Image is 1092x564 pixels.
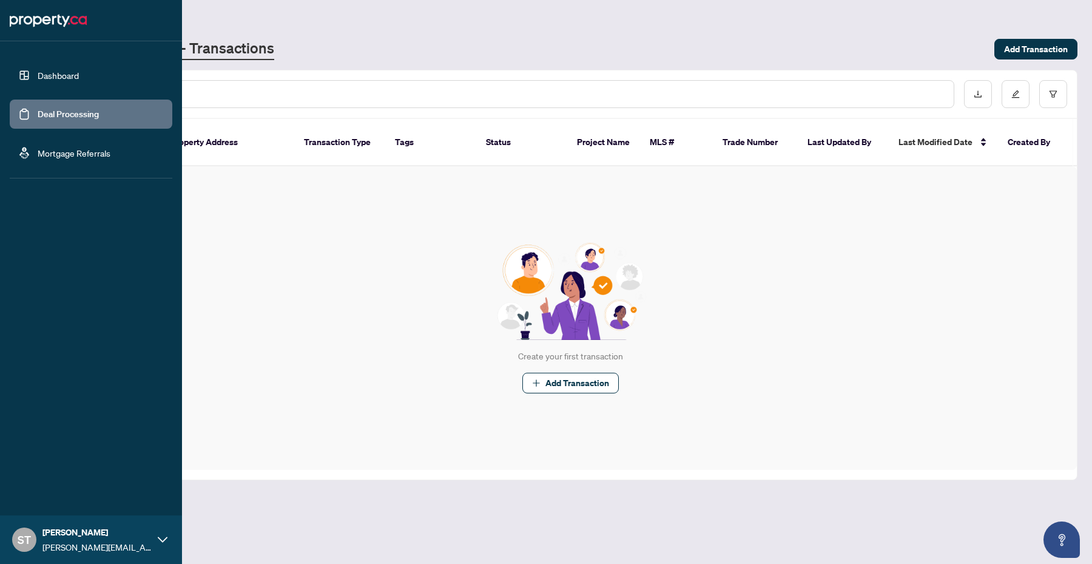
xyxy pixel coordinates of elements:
a: Mortgage Referrals [38,148,110,158]
div: Create your first transaction [518,350,623,363]
th: Last Updated By [798,119,889,166]
th: Trade Number [713,119,798,166]
span: plus [532,379,541,387]
button: Add Transaction [522,373,619,393]
img: Null State Icon [492,243,649,340]
button: Add Transaction [994,39,1077,59]
span: ST [18,531,31,548]
span: filter [1049,90,1057,98]
span: Add Transaction [545,373,609,393]
span: [PERSON_NAME] [42,526,152,539]
a: Deal Processing [38,109,99,120]
span: Last Modified Date [898,135,972,149]
span: [PERSON_NAME][EMAIL_ADDRESS][DOMAIN_NAME] [42,540,152,554]
button: filter [1039,80,1067,108]
span: download [974,90,982,98]
a: Dashboard [38,70,79,81]
th: Tags [385,119,476,166]
th: Last Modified Date [889,119,998,166]
th: Created By [998,119,1071,166]
th: Property Address [161,119,294,166]
button: download [964,80,992,108]
button: edit [1002,80,1030,108]
th: Status [476,119,567,166]
th: MLS # [640,119,713,166]
th: Transaction Type [294,119,385,166]
th: Project Name [567,119,640,166]
span: Add Transaction [1004,39,1068,59]
button: Open asap [1043,522,1080,558]
span: edit [1011,90,1020,98]
img: logo [10,11,87,30]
